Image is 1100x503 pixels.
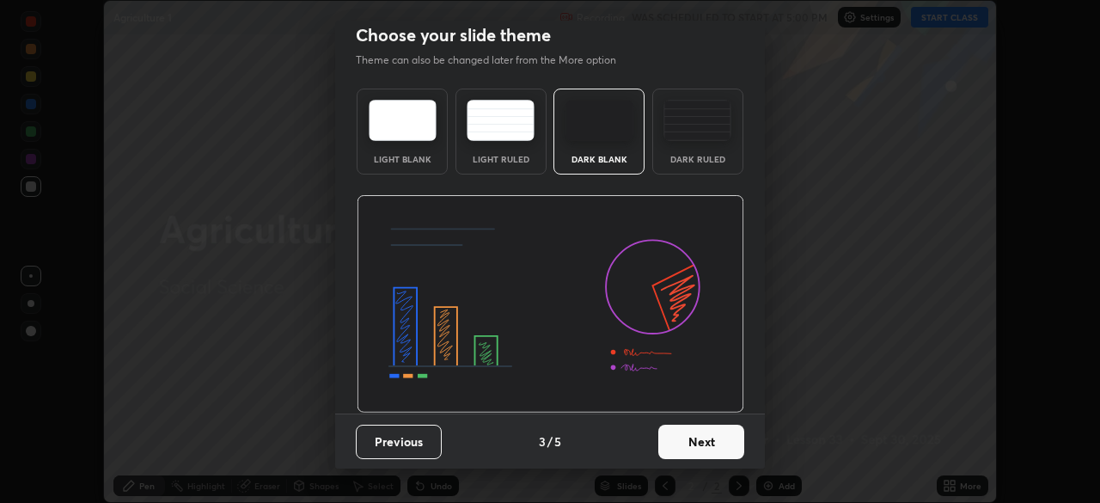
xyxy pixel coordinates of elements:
div: Light Blank [368,155,437,163]
h4: / [547,432,553,451]
img: darkThemeBanner.d06ce4a2.svg [357,195,744,414]
h4: 3 [539,432,546,451]
div: Dark Ruled [663,155,732,163]
h2: Choose your slide theme [356,24,551,46]
h4: 5 [554,432,561,451]
img: darkRuledTheme.de295e13.svg [663,100,731,141]
p: Theme can also be changed later from the More option [356,52,634,68]
button: Next [658,425,744,459]
div: Dark Blank [565,155,633,163]
img: lightTheme.e5ed3b09.svg [369,100,437,141]
img: darkTheme.f0cc69e5.svg [565,100,633,141]
img: lightRuledTheme.5fabf969.svg [467,100,535,141]
div: Light Ruled [467,155,535,163]
button: Previous [356,425,442,459]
